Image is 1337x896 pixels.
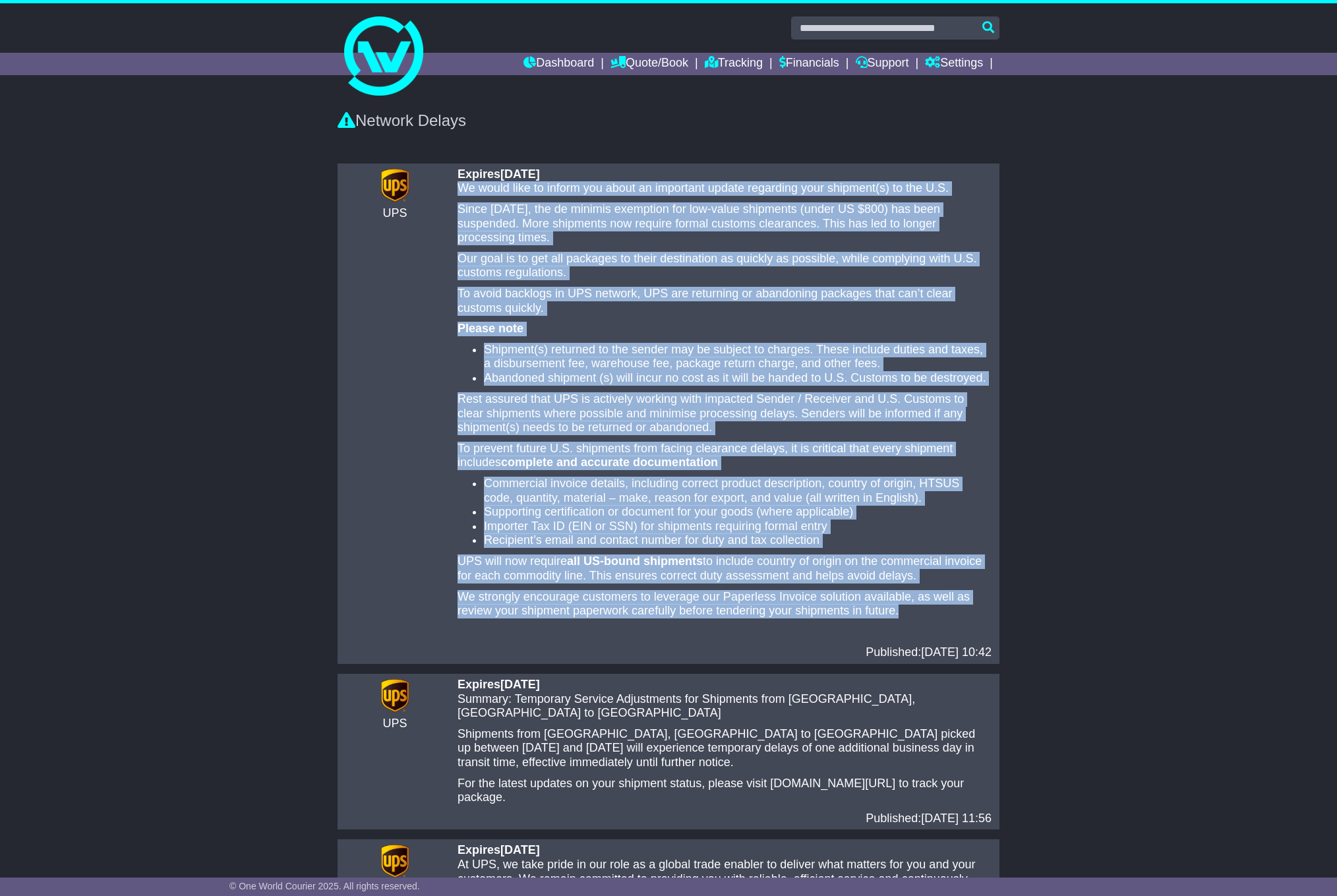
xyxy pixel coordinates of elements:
a: Dashboard [523,53,594,75]
li: Shipment(s) returned to the sender may be subject to charges. These include duties and taxes, a d... [484,343,992,371]
li: Commercial invoice details, including correct product description, country of origin, HTSUS code,... [484,477,992,505]
p: Since [DATE], the de minimis exemption for low-value shipments (under US $800) has been suspended... [458,202,992,245]
span: [DATE] 10:42 [921,645,992,659]
p: UPS will now require to include country of origin on the commercial invoice for each commodity li... [458,554,992,583]
a: Quote/Book [610,53,688,75]
div: Expires [458,167,992,182]
strong: complete and accurate documentation [501,456,718,469]
div: Expires [458,678,992,692]
p: Rest assured that UPS is actively working with impacted Sender / Receiver and U.S. Customs to cle... [458,392,992,435]
p: To avoid backlogs in UPS network, UPS are returning or abandoning packages that can’t clear custo... [458,287,992,315]
li: Supporting certification or document for your goods (where applicable) [484,505,992,520]
a: Settings [925,53,983,75]
div: Published: [458,645,992,660]
strong: Please note [458,322,523,335]
span: © One World Courier 2025. All rights reserved. [229,881,420,891]
li: Importer Tax ID (EIN or SSN) for shipments requiring formal entry [484,520,992,534]
strong: all US-bound shipments [567,554,703,568]
div: Expires [458,843,992,858]
span: [DATE] [500,678,540,691]
p: Shipments from [GEOGRAPHIC_DATA], [GEOGRAPHIC_DATA] to [GEOGRAPHIC_DATA] picked up between [DATE]... [458,727,992,770]
span: [DATE] [500,167,540,181]
li: Abandoned shipment (s) will incur no cost as it will be handed to U.S. Customs to be destroyed. [484,371,992,386]
span: [DATE] 11:56 [921,812,992,825]
p: To prevent future U.S. shipments from facing clearance delays, it is critical that every shipment... [458,442,992,470]
img: CarrierLogo [377,678,413,713]
img: CarrierLogo [377,843,413,879]
li: Recipient’s email and contact number for duty and tax collection [484,533,992,548]
span: [DATE] [500,843,540,856]
div: UPS [345,717,444,731]
p: We strongly encourage customers to leverage our Paperless Invoice solution available, as well as ... [458,590,992,618]
p: Our goal is to get all packages to their destination as quickly as possible, while complying with... [458,252,992,280]
div: Network Delays [338,111,999,131]
p: Summary: Temporary Service Adjustments for Shipments from [GEOGRAPHIC_DATA], [GEOGRAPHIC_DATA] to... [458,692,992,721]
img: CarrierLogo [377,167,413,203]
div: Published: [458,812,992,826]
a: Tracking [705,53,763,75]
p: For the latest updates on your shipment status, please visit [DOMAIN_NAME][URL] to track your pac... [458,777,992,805]
a: Support [856,53,909,75]
a: Financials [779,53,839,75]
p: We would like to inform you about an important update regarding your shipment(s) to the U.S. [458,181,992,196]
div: UPS [345,206,444,221]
